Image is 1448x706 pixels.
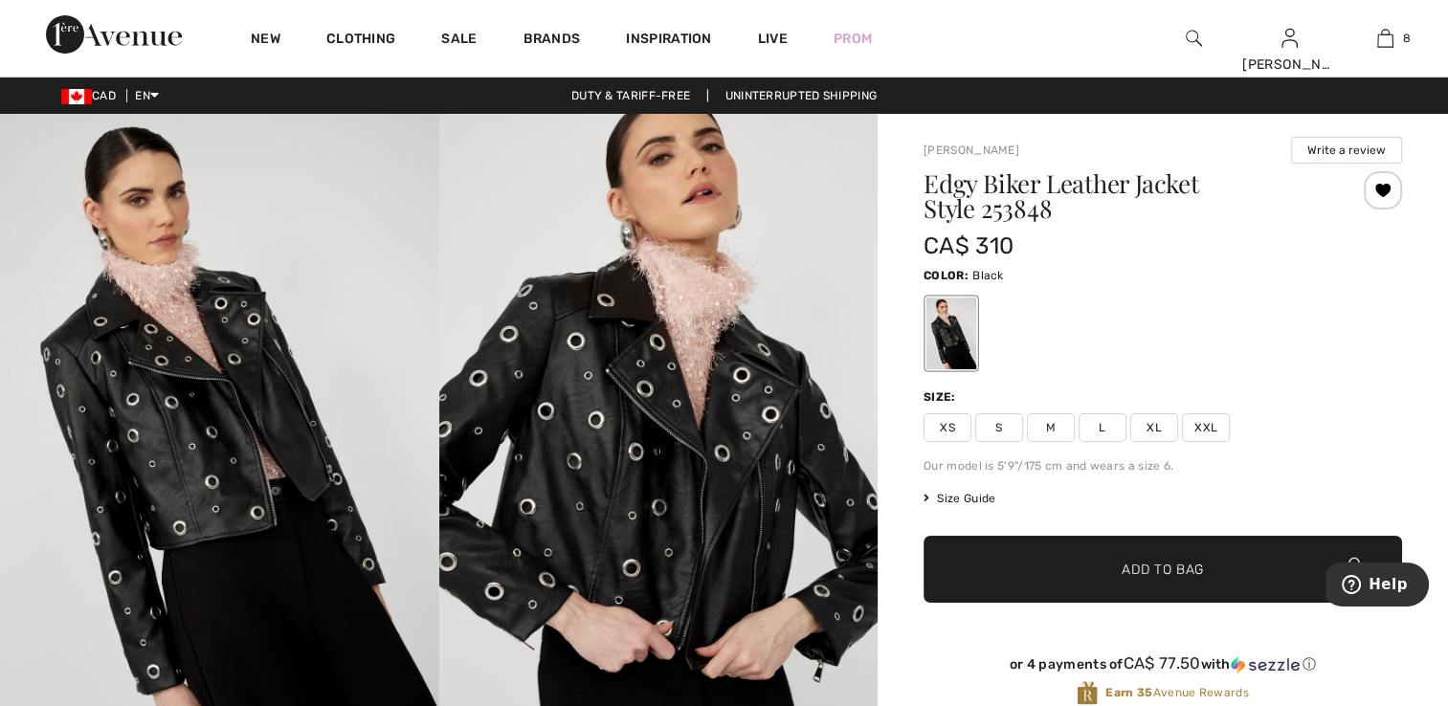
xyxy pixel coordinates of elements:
[251,31,280,51] a: New
[1105,686,1152,699] strong: Earn 35
[924,536,1402,603] button: Add to Bag
[1377,27,1393,50] img: My Bag
[924,388,960,406] div: Size:
[1124,653,1201,673] span: CA$ 77.50
[1281,29,1298,47] a: Sign In
[46,15,182,54] img: 1ère Avenue
[975,413,1023,442] span: S
[1130,413,1178,442] span: XL
[1281,27,1298,50] img: My Info
[441,31,477,51] a: Sale
[924,143,1019,157] a: [PERSON_NAME]
[524,31,581,51] a: Brands
[1344,557,1365,582] img: Bag.svg
[758,29,788,49] a: Live
[924,654,1402,680] div: or 4 payments ofCA$ 77.50withSezzle Click to learn more about Sezzle
[924,413,971,442] span: XS
[924,269,969,282] span: Color:
[1325,563,1429,610] iframe: Opens a widget where you can find more information
[1077,680,1098,706] img: Avenue Rewards
[1403,30,1411,47] span: 8
[834,29,872,49] a: Prom
[1079,413,1126,442] span: L
[1242,55,1336,75] div: [PERSON_NAME]
[1186,27,1202,50] img: search the website
[924,232,1014,259] span: CA$ 310
[924,171,1323,221] h1: Edgy Biker Leather Jacket Style 253848
[924,654,1402,673] div: or 4 payments of with
[1105,684,1248,701] span: Avenue Rewards
[135,89,159,102] span: EN
[626,31,711,51] span: Inspiration
[1182,413,1230,442] span: XXL
[926,298,976,369] div: Black
[1338,27,1432,50] a: 8
[1027,413,1075,442] span: M
[924,490,995,507] span: Size Guide
[326,31,395,51] a: Clothing
[972,269,1004,282] span: Black
[61,89,123,102] span: CAD
[61,89,92,104] img: Canadian Dollar
[924,457,1402,474] div: Our model is 5'9"/175 cm and wears a size 6.
[1231,656,1300,673] img: Sezzle
[1122,560,1204,580] span: Add to Bag
[1291,137,1402,164] button: Write a review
